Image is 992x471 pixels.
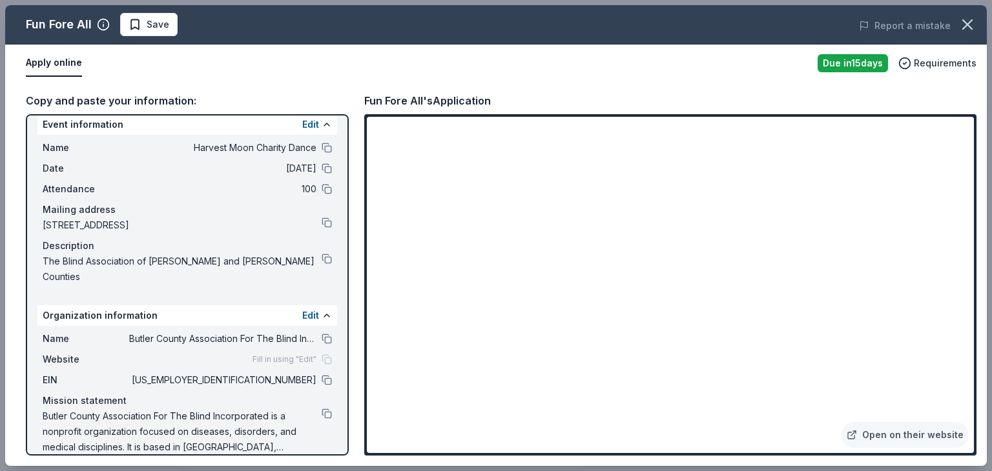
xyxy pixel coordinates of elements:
span: EIN [43,372,129,388]
span: Website [43,352,129,367]
div: Due in 15 days [818,54,888,72]
div: Fun Fore All's Application [364,92,491,109]
span: Butler County Association For The Blind Incorporated is a nonprofit organization focused on disea... [43,408,322,455]
span: The Blind Association of [PERSON_NAME] and [PERSON_NAME] Counties [43,254,322,285]
div: Mailing address [43,202,332,217]
span: Butler County Association For The Blind Incorporated [129,331,316,346]
span: 100 [129,181,316,197]
button: Save [120,13,178,36]
span: Harvest Moon Charity Dance [129,140,316,155]
button: Edit [302,308,319,323]
div: Copy and paste your information: [26,92,349,109]
div: Fun Fore All [26,14,92,35]
button: Requirements [898,55,976,71]
div: Organization information [37,305,337,326]
span: Name [43,331,129,346]
span: [US_EMPLOYER_IDENTIFICATION_NUMBER] [129,372,316,388]
div: Mission statement [43,393,332,408]
span: Attendance [43,181,129,197]
div: Event information [37,114,337,135]
button: Edit [302,117,319,132]
span: Name [43,140,129,155]
span: Requirements [914,55,976,71]
span: Fill in using "Edit" [253,354,316,365]
span: Save [147,17,169,32]
span: [STREET_ADDRESS] [43,217,322,233]
div: Description [43,238,332,254]
span: Date [43,161,129,176]
button: Report a mistake [859,18,951,34]
a: Open on their website [842,422,969,448]
span: [DATE] [129,161,316,176]
button: Apply online [26,50,82,77]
